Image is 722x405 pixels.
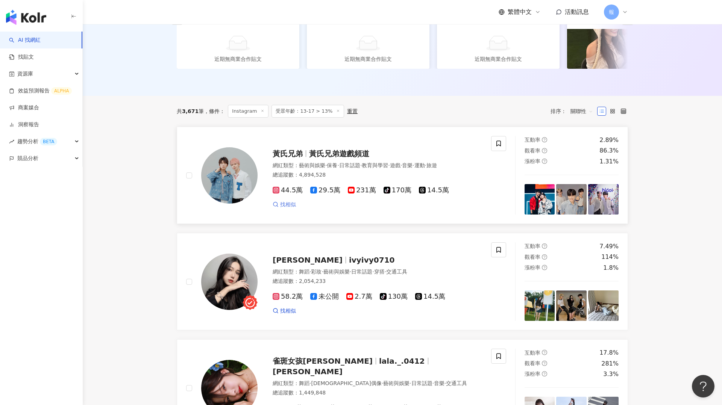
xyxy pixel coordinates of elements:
span: 日常話題 [351,269,372,275]
span: · [413,162,414,168]
span: · [382,380,383,386]
span: 資源庫 [17,65,33,82]
span: 報 [609,8,614,16]
div: 1.31% [599,157,619,166]
span: · [309,380,311,386]
div: 網紅類型 ： [273,162,482,169]
img: post-image [588,290,619,321]
span: 保養 [327,162,337,168]
a: 找相似 [273,307,296,315]
span: 170萬 [384,186,411,194]
span: 藝術與娛樂 [323,269,350,275]
img: post-image [556,290,587,321]
span: 3,671 [182,108,199,114]
span: 旅遊 [426,162,437,168]
span: 受眾年齡：13-17 > 13% [272,105,344,118]
span: [DEMOGRAPHIC_DATA]偶像 [311,380,381,386]
span: 黃氏兄弟 [273,149,303,158]
div: 1.8% [603,264,619,272]
span: · [350,269,351,275]
span: · [425,162,426,168]
span: 舞蹈 [299,269,309,275]
span: 2.7萬 [346,293,372,301]
span: 互動率 [525,243,540,249]
span: question-circle [542,254,547,260]
div: BETA [40,138,57,145]
span: · [388,162,390,168]
span: 14.5萬 [419,186,449,194]
span: 黃氏兄弟遊戲頻道 [309,149,369,158]
div: 近期無商業合作貼文 [214,55,262,63]
span: 運動 [414,162,425,168]
span: question-circle [542,265,547,270]
div: 2.89% [599,136,619,144]
img: KOL Avatar [201,147,258,204]
img: logo [6,10,46,25]
span: 130萬 [380,293,408,301]
span: rise [9,139,14,144]
span: 58.2萬 [273,293,303,301]
span: [PERSON_NAME] [273,255,343,264]
div: 總追蹤數 ： 1,449,848 [273,389,482,397]
span: 雀斑女孩[PERSON_NAME] [273,357,373,366]
a: 找貼文 [9,53,34,61]
div: 網紅類型 ： [273,268,482,276]
span: question-circle [542,243,547,249]
span: question-circle [542,361,547,366]
div: 網紅類型 ： [273,380,482,387]
span: 觀看率 [525,148,540,154]
span: ivyivy0710 [349,255,395,264]
a: 效益預測報告ALPHA [9,87,72,95]
span: 趨勢分析 [17,133,57,150]
div: 共 筆 [177,108,204,114]
span: 藝術與娛樂 [299,162,325,168]
span: 觀看率 [525,254,540,260]
a: 找相似 [273,201,296,209]
span: 14.5萬 [415,293,445,301]
div: 近期無商業合作貼文 [344,55,392,63]
span: question-circle [542,159,547,164]
span: Instagram [228,105,268,118]
img: post-image [525,184,555,215]
span: 彩妝 [311,269,322,275]
div: 17.8% [599,349,619,357]
a: KOL Avatar黃氏兄弟黃氏兄弟遊戲頻道網紅類型：藝術與娛樂·保養·日常話題·教育與學習·遊戲·音樂·運動·旅遊總追蹤數：4,894,52844.5萬29.5萬231萬170萬14.5萬找相... [177,127,628,224]
a: 洞察報告 [9,121,39,128]
span: 找相似 [280,307,296,315]
img: post-image [588,184,619,215]
img: post-image [556,184,587,215]
span: · [337,162,339,168]
span: · [325,162,327,168]
span: lala._.0412 [379,357,425,366]
span: · [309,269,311,275]
span: 繁體中文 [508,8,532,16]
span: 漲粉率 [525,158,540,164]
div: 總追蹤數 ： 4,894,528 [273,171,482,179]
a: KOL Avatar[PERSON_NAME]ivyivy0710網紅類型：舞蹈·彩妝·藝術與娛樂·日常話題·穿搭·交通工具總追蹤數：2,054,23358.2萬未公開2.7萬130萬14.5萬... [177,233,628,330]
span: · [400,162,402,168]
span: 找相似 [280,201,296,209]
span: 活動訊息 [565,8,589,15]
span: 音樂 [434,380,444,386]
span: · [432,380,434,386]
div: 86.3% [599,147,619,155]
span: 互動率 [525,350,540,356]
img: post-image [567,29,690,69]
span: 觀看率 [525,360,540,366]
span: 穿搭 [374,269,385,275]
span: · [372,269,374,275]
span: 交通工具 [446,380,467,386]
span: 藝術與娛樂 [383,380,410,386]
span: 舞蹈 [299,380,309,386]
span: 漲粉率 [525,264,540,271]
iframe: Help Scout Beacon - Open [692,375,714,397]
span: question-circle [542,371,547,376]
span: 教育與學習 [362,162,388,168]
div: 281% [601,360,619,368]
span: 互動率 [525,137,540,143]
span: 231萬 [348,186,376,194]
div: 近期無商業合作貼文 [475,55,522,63]
span: 29.5萬 [310,186,340,194]
a: searchAI 找網紅 [9,36,41,44]
img: KOL Avatar [201,254,258,310]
